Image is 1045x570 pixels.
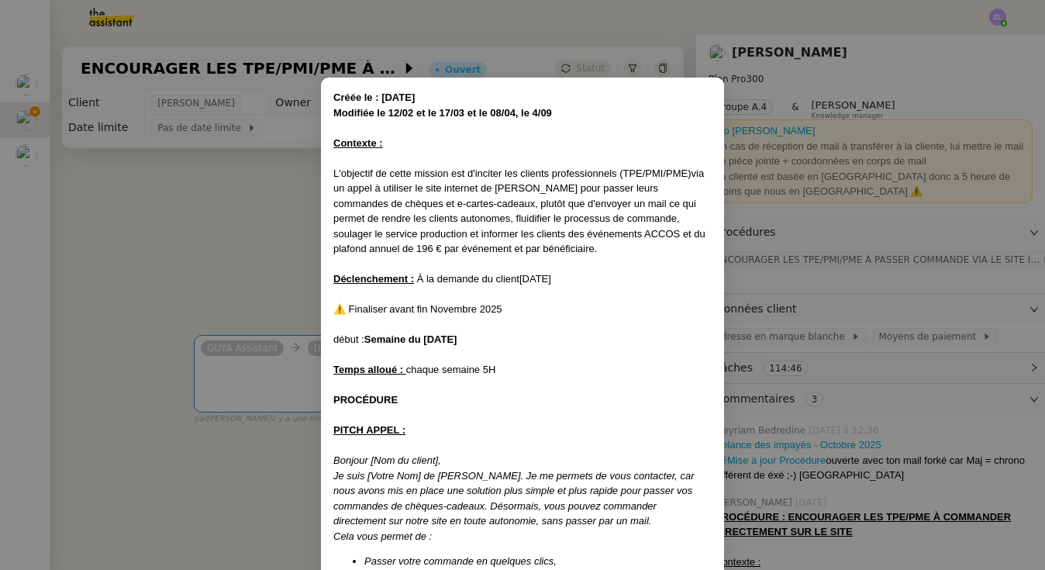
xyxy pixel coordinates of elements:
[333,271,712,287] div: [DATE]
[333,454,441,466] em: Bonjour [Nom du client],
[364,555,557,567] em: Passer votre commande en quelques clics,
[417,273,519,285] span: À la demande du client
[333,137,383,149] u: Contexte :
[333,107,552,119] strong: Modifiée le 12/02 et le 17/03 et le 08/04, le 4/09
[333,333,364,345] span: début :
[364,333,457,345] strong: Semaine du [DATE]
[333,424,405,436] u: PITCH APPEL :
[333,92,415,103] strong: Créée le : [DATE]
[406,364,496,375] span: chaque semaine 5H
[333,394,398,406] strong: PROCÉDURE
[333,364,403,375] u: Temps alloué :
[333,302,712,317] div: ⚠️ Finaliser avant fin Novembre 2025
[333,530,432,542] em: Cela vous permet de :
[333,273,414,285] u: Déclenchement :
[333,168,705,255] span: L'objectif de cette mission est d'inciter les clients professionnels (TPE/PMI/PME)via un appel à ...
[333,470,695,527] em: Je suis [Votre Nom] de [PERSON_NAME]. Je me permets de vous contacter, car nous avons mis en plac...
